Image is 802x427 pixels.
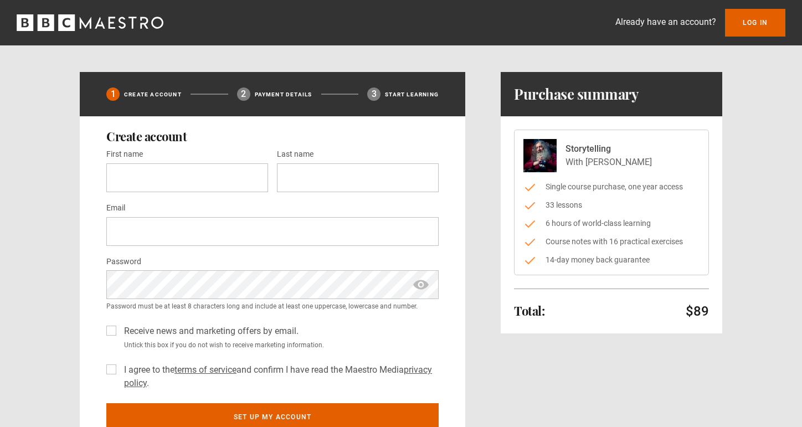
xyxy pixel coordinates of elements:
[523,254,700,266] li: 14-day money back guarantee
[106,130,439,143] h2: Create account
[385,90,439,99] p: Start learning
[120,325,299,338] label: Receive news and marketing offers by email.
[367,88,381,101] div: 3
[174,364,237,375] a: terms of service
[523,181,700,193] li: Single course purchase, one year access
[120,340,439,350] small: Untick this box if you do not wish to receive marketing information.
[106,148,143,161] label: First name
[412,270,430,299] span: show password
[106,88,120,101] div: 1
[106,202,125,215] label: Email
[523,218,700,229] li: 6 hours of world-class learning
[523,199,700,211] li: 33 lessons
[514,304,544,317] h2: Total:
[106,301,439,311] small: Password must be at least 8 characters long and include at least one uppercase, lowercase and num...
[120,363,439,390] label: I agree to the and confirm I have read the Maestro Media .
[237,88,250,101] div: 2
[565,156,652,169] p: With [PERSON_NAME]
[615,16,716,29] p: Already have an account?
[565,142,652,156] p: Storytelling
[277,148,313,161] label: Last name
[523,236,700,248] li: Course notes with 16 practical exercises
[514,85,639,103] h1: Purchase summary
[725,9,785,37] a: Log In
[17,14,163,31] svg: BBC Maestro
[124,90,182,99] p: Create Account
[106,255,141,269] label: Password
[255,90,312,99] p: Payment details
[686,302,709,320] p: $89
